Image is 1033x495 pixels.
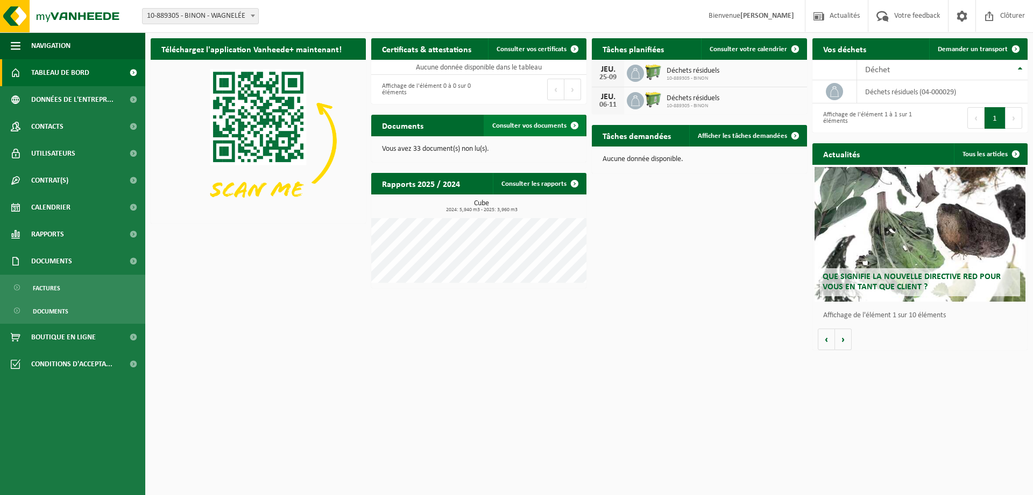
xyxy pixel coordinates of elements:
td: déchets résiduels (04-000029) [857,80,1028,103]
span: Factures [33,278,60,298]
a: Demander un transport [929,38,1027,60]
span: Déchets résiduels [667,67,719,75]
span: Demander un transport [938,46,1008,53]
a: Consulter vos certificats [488,38,585,60]
a: Que signifie la nouvelle directive RED pour vous en tant que client ? [815,167,1025,302]
span: Tableau de bord [31,59,89,86]
span: 10-889305 - BINON [667,103,719,109]
span: Que signifie la nouvelle directive RED pour vous en tant que client ? [823,273,1001,291]
div: JEU. [597,65,619,74]
h2: Certificats & attestations [371,38,482,59]
img: WB-0660-HPE-GN-50 [644,90,662,109]
span: Consulter vos documents [492,122,567,129]
img: WB-0660-HPE-GN-50 [644,63,662,81]
button: Vorige [818,329,835,350]
img: Download de VHEPlus App [151,60,366,221]
button: Next [1006,107,1022,129]
span: 10-889305 - BINON - WAGNELÉE [143,9,258,24]
span: Afficher les tâches demandées [698,133,787,140]
div: 06-11 [597,101,619,109]
h2: Vos déchets [812,38,877,59]
a: Tous les articles [954,143,1027,165]
button: Previous [967,107,985,129]
button: Volgende [835,329,852,350]
span: Utilisateurs [31,140,75,167]
h2: Rapports 2025 / 2024 [371,173,471,194]
span: 10-889305 - BINON - WAGNELÉE [142,8,259,24]
h2: Documents [371,115,434,136]
span: 2024: 5,940 m3 - 2025: 3,960 m3 [377,207,586,213]
button: Next [564,79,581,100]
a: Consulter les rapports [493,173,585,194]
span: Rapports [31,221,64,248]
a: Documents [3,301,143,321]
div: 25-09 [597,74,619,81]
a: Factures [3,277,143,298]
a: Consulter vos documents [484,115,585,136]
span: Déchets résiduels [667,94,719,103]
span: Consulter votre calendrier [710,46,787,53]
span: Documents [33,301,68,322]
span: Consulter vos certificats [497,46,567,53]
span: Contrat(s) [31,167,68,194]
span: Navigation [31,32,70,59]
h2: Tâches demandées [592,125,682,146]
span: Conditions d'accepta... [31,351,112,378]
span: Données de l'entrepr... [31,86,114,113]
strong: [PERSON_NAME] [740,12,794,20]
h3: Cube [377,200,586,213]
h2: Actualités [812,143,871,164]
button: Previous [547,79,564,100]
td: Aucune donnée disponible dans le tableau [371,60,586,75]
span: Documents [31,248,72,275]
span: Calendrier [31,194,70,221]
div: Affichage de l'élément 0 à 0 sur 0 éléments [377,78,473,101]
a: Afficher les tâches demandées [689,125,806,147]
span: Boutique en ligne [31,324,96,351]
h2: Tâches planifiées [592,38,675,59]
span: Contacts [31,113,63,140]
div: JEU. [597,93,619,101]
p: Aucune donnée disponible. [603,156,796,163]
span: 10-889305 - BINON [667,75,719,82]
h2: Téléchargez l'application Vanheede+ maintenant! [151,38,352,59]
div: Affichage de l'élément 1 à 1 sur 1 éléments [818,106,915,130]
p: Affichage de l'élément 1 sur 10 éléments [823,312,1022,319]
p: Vous avez 33 document(s) non lu(s). [382,145,576,153]
button: 1 [985,107,1006,129]
span: Déchet [865,66,890,74]
a: Consulter votre calendrier [701,38,806,60]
